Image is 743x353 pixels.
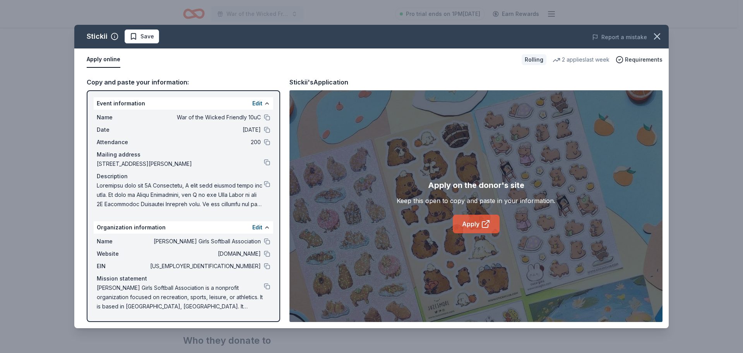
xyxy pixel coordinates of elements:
a: Apply [453,215,500,233]
div: Stickii [87,30,108,43]
span: [US_EMPLOYER_IDENTIFICATION_NUMBER] [149,262,261,271]
span: War of the Wicked Friendly 10uC [149,113,261,122]
span: Website [97,249,149,258]
span: Attendance [97,138,149,147]
span: Name [97,113,149,122]
button: Save [125,29,159,43]
div: Keep this open to copy and paste in your information. [397,196,555,205]
button: Apply online [87,52,120,68]
span: EIN [97,262,149,271]
button: Edit [252,223,262,232]
span: [PERSON_NAME] Girls Softball Association [149,237,261,246]
div: 2 applies last week [553,55,609,64]
span: Requirements [625,55,663,64]
div: Mission statement [97,274,270,283]
span: Date [97,125,149,134]
button: Edit [252,99,262,108]
div: Event information [94,97,273,110]
button: Report a mistake [592,33,647,42]
span: [DOMAIN_NAME] [149,249,261,258]
div: Rolling [522,54,546,65]
div: Stickii's Application [289,77,348,87]
div: Apply on the donor's site [428,179,524,191]
div: Description [97,172,270,181]
div: Copy and paste your information: [87,77,280,87]
span: [STREET_ADDRESS][PERSON_NAME] [97,159,264,169]
button: Requirements [616,55,663,64]
span: Loremipsu dolo sit 5A Consectetu, A elit sedd eiusmod tempo inc utla. Et dolo ma Aliqu Enimadmini... [97,181,264,209]
div: Mailing address [97,150,270,159]
span: [PERSON_NAME] Girls Softball Association is a nonprofit organization focused on recreation, sport... [97,283,264,311]
span: Save [140,32,154,41]
span: [DATE] [149,125,261,134]
span: 200 [149,138,261,147]
span: Name [97,237,149,246]
div: Organization information [94,221,273,234]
